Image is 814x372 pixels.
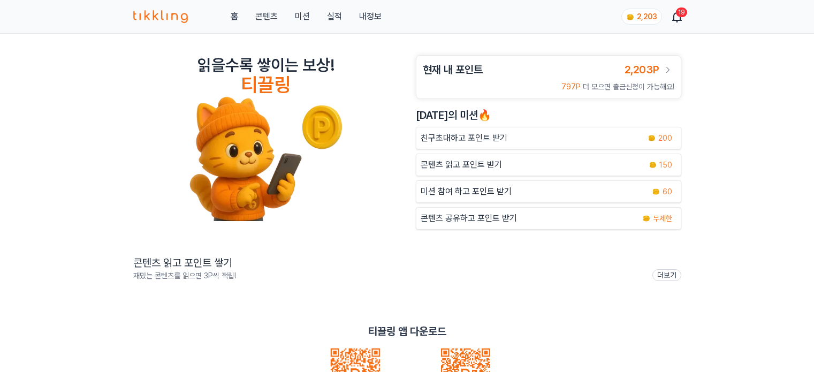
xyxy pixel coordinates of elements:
[642,214,651,223] img: coin
[241,74,291,96] h4: 티끌링
[133,10,188,23] img: 티끌링
[652,269,681,281] a: 더보기
[327,10,342,23] a: 실적
[421,185,512,198] p: 미션 참여 하고 포인트 받기
[416,207,681,230] a: 콘텐츠 공유하고 포인트 받기 coin 무제한
[561,82,581,91] span: 797P
[255,10,278,23] a: 콘텐츠
[583,82,674,91] span: 더 모으면 출금신청이 가능해요!
[416,180,681,203] button: 미션 참여 하고 포인트 받기 coin 60
[295,10,310,23] button: 미션
[421,132,507,145] p: 친구초대하고 포인트 받기
[133,270,236,281] p: 재밌는 콘텐츠를 읽으면 3P씩 적립!
[133,255,236,270] h2: 콘텐츠 읽고 포인트 쌓기
[421,212,517,225] p: 콘텐츠 공유하고 포인트 받기
[637,12,657,21] span: 2,203
[416,127,681,149] button: 친구초대하고 포인트 받기 coin 200
[676,7,687,17] div: 19
[416,154,681,176] a: 콘텐츠 읽고 포인트 받기 coin 150
[652,187,660,196] img: coin
[648,134,656,142] img: coin
[416,108,681,123] h2: [DATE]의 미션🔥
[189,96,343,221] img: tikkling_character
[197,55,334,74] h2: 읽을수록 쌓이는 보상!
[625,62,674,77] a: 2,203P
[421,158,502,171] p: 콘텐츠 읽고 포인트 받기
[368,324,446,339] p: 티끌링 앱 다운로드
[658,133,672,143] span: 200
[663,186,672,197] span: 60
[653,213,672,224] span: 무제한
[673,10,681,23] a: 19
[359,10,382,23] a: 내정보
[621,9,660,25] a: coin 2,203
[423,62,483,77] h3: 현재 내 포인트
[659,160,672,170] span: 150
[231,10,238,23] a: 홈
[625,63,659,76] span: 2,203P
[626,13,635,21] img: coin
[649,161,657,169] img: coin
